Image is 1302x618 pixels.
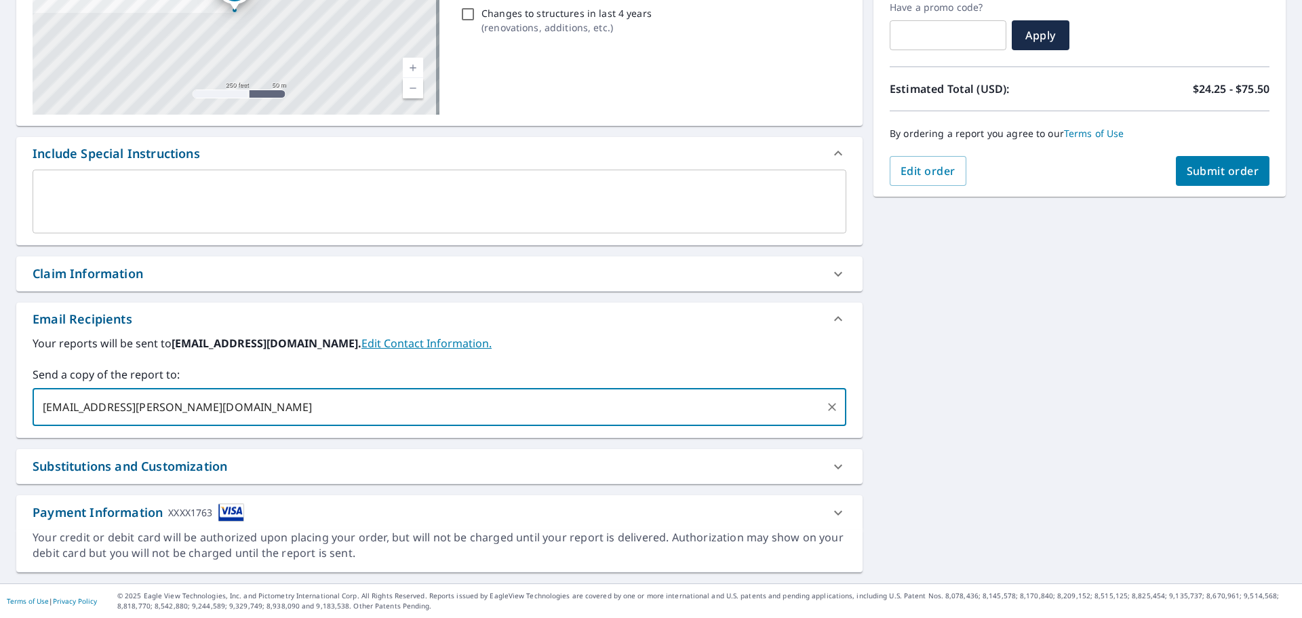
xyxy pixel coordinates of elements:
[1187,163,1259,178] span: Submit order
[172,336,361,351] b: [EMAIL_ADDRESS][DOMAIN_NAME].
[33,366,846,383] label: Send a copy of the report to:
[16,449,863,484] div: Substitutions and Customization
[403,58,423,78] a: Current Level 17, Zoom In
[16,495,863,530] div: Payment InformationXXXX1763cardImage
[823,398,842,417] button: Clear
[1193,81,1269,97] p: $24.25 - $75.50
[33,310,132,328] div: Email Recipients
[218,503,244,522] img: cardImage
[1064,127,1124,140] a: Terms of Use
[16,303,863,335] div: Email Recipients
[901,163,955,178] span: Edit order
[361,336,492,351] a: EditContactInfo
[33,335,846,351] label: Your reports will be sent to
[890,156,966,186] button: Edit order
[53,596,97,606] a: Privacy Policy
[7,597,97,605] p: |
[33,144,200,163] div: Include Special Instructions
[481,20,652,35] p: ( renovations, additions, etc. )
[33,457,227,476] div: Substitutions and Customization
[168,503,212,522] div: XXXX1763
[481,6,652,20] p: Changes to structures in last 4 years
[1176,156,1270,186] button: Submit order
[403,78,423,98] a: Current Level 17, Zoom Out
[890,81,1080,97] p: Estimated Total (USD):
[16,256,863,291] div: Claim Information
[890,128,1269,140] p: By ordering a report you agree to our
[7,596,49,606] a: Terms of Use
[33,503,244,522] div: Payment Information
[890,1,1006,14] label: Have a promo code?
[1012,20,1069,50] button: Apply
[1023,28,1059,43] span: Apply
[16,137,863,170] div: Include Special Instructions
[33,265,143,283] div: Claim Information
[33,530,846,561] div: Your credit or debit card will be authorized upon placing your order, but will not be charged unt...
[117,591,1295,611] p: © 2025 Eagle View Technologies, Inc. and Pictometry International Corp. All Rights Reserved. Repo...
